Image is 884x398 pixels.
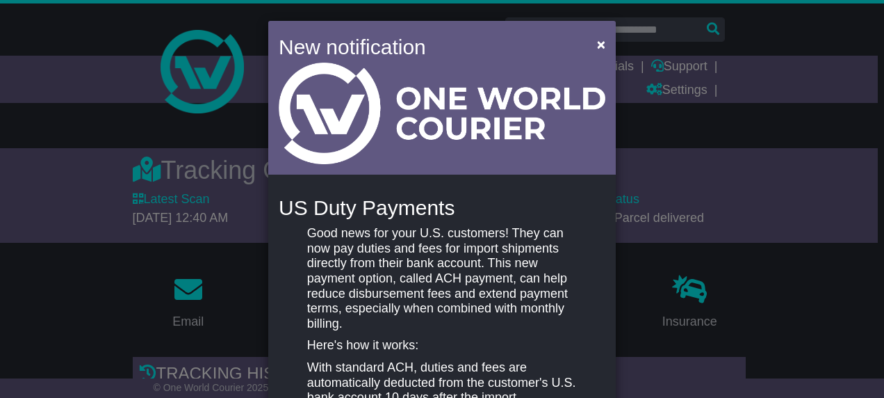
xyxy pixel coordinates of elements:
h4: US Duty Payments [279,196,605,219]
span: × [597,36,605,52]
h4: New notification [279,31,577,63]
p: Here's how it works: [307,338,577,353]
img: Light [279,63,605,164]
button: Close [590,30,612,58]
p: Good news for your U.S. customers! They can now pay duties and fees for import shipments directly... [307,226,577,331]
